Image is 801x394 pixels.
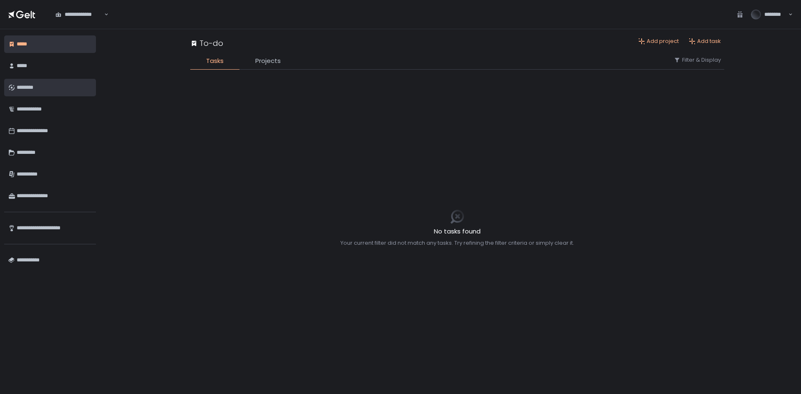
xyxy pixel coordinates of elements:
[50,6,108,23] div: Search for option
[638,38,679,45] button: Add project
[103,10,103,19] input: Search for option
[190,38,223,49] div: To-do
[206,56,224,66] span: Tasks
[674,56,721,64] button: Filter & Display
[255,56,281,66] span: Projects
[340,239,574,247] div: Your current filter did not match any tasks. Try refining the filter criteria or simply clear it.
[689,38,721,45] button: Add task
[340,227,574,236] h2: No tasks found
